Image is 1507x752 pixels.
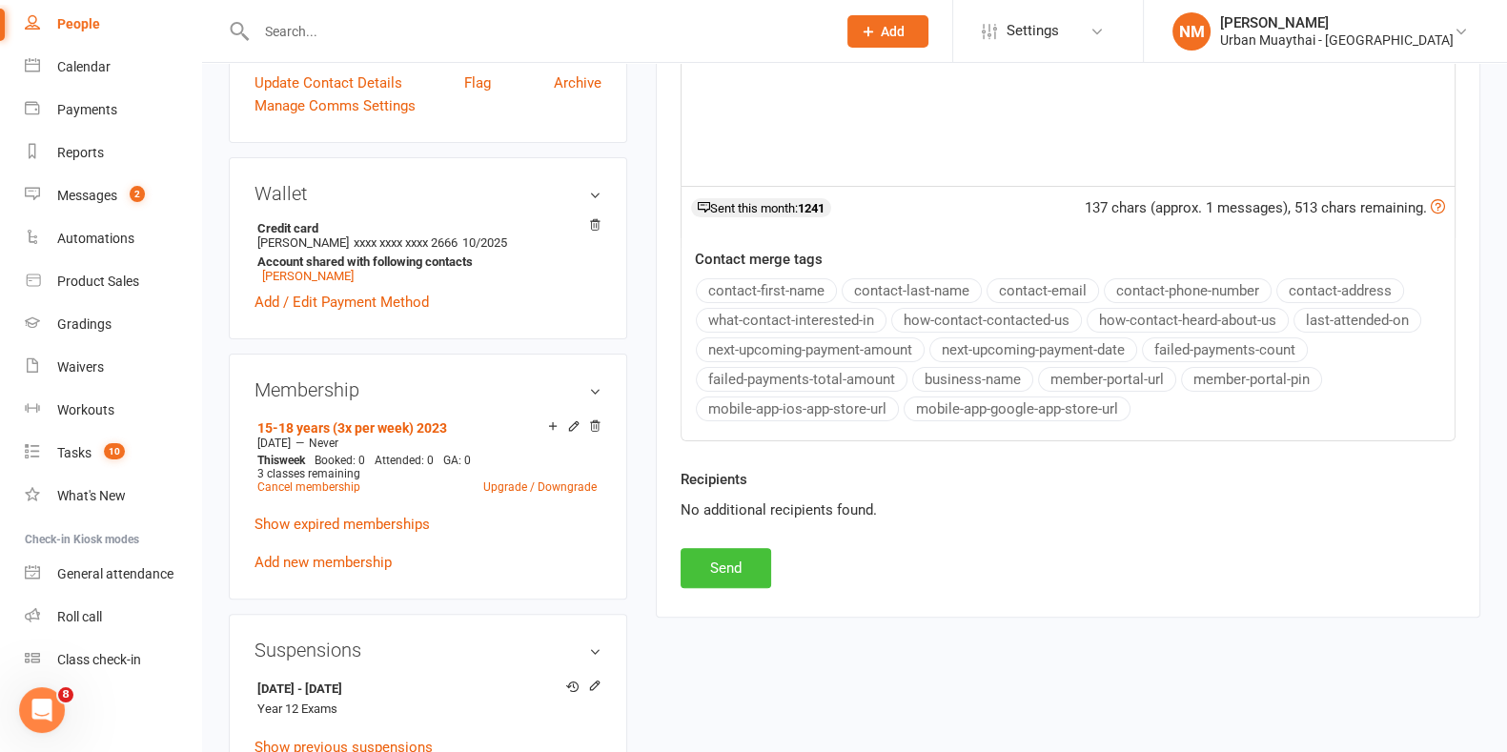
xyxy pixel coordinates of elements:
div: 137 chars (approx. 1 messages), 513 chars remaining. [1085,196,1445,219]
a: Waivers [25,346,201,389]
span: GA: 0 [443,454,471,467]
a: Automations [25,217,201,260]
button: contact-first-name [696,278,837,303]
span: Booked: 0 [315,454,365,467]
h3: Suspensions [255,640,601,661]
button: next-upcoming-payment-amount [696,337,925,362]
input: Search... [251,18,823,45]
a: Cancel membership [257,480,360,494]
span: Attended: 0 [375,454,434,467]
a: Update Contact Details [255,71,402,94]
a: Reports [25,132,201,174]
div: Tasks [57,445,92,460]
div: week [253,454,310,467]
span: 10 [104,443,125,459]
strong: Credit card [257,221,592,235]
span: Settings [1007,10,1059,52]
button: what-contact-interested-in [696,308,886,333]
button: failed-payments-total-amount [696,367,907,392]
strong: Account shared with following contacts [257,254,592,269]
span: 8 [58,687,73,702]
strong: [DATE] - [DATE] [257,680,592,700]
div: — [253,436,601,451]
div: What's New [57,488,126,503]
a: Class kiosk mode [25,639,201,681]
a: Calendar [25,46,201,89]
a: Product Sales [25,260,201,303]
div: Waivers [57,359,104,375]
a: Add new membership [255,554,392,571]
button: failed-payments-count [1142,337,1308,362]
a: Flag [464,71,491,94]
label: Contact merge tags [695,248,823,271]
span: 2 [130,186,145,202]
div: Workouts [57,402,114,417]
a: Archive [554,71,601,94]
span: Add [881,24,905,39]
strong: 1241 [798,201,825,215]
div: Sent this month: [691,198,831,217]
a: Gradings [25,303,201,346]
h3: Membership [255,379,601,400]
div: Reports [57,145,104,160]
a: People [25,3,201,46]
li: Year 12 Exams [255,675,601,722]
button: mobile-app-google-app-store-url [904,396,1130,421]
a: Workouts [25,389,201,432]
span: 3 classes remaining [257,467,360,480]
button: Send [681,548,771,588]
a: General attendance kiosk mode [25,553,201,596]
a: [PERSON_NAME] [262,269,354,283]
div: Gradings [57,316,112,332]
button: next-upcoming-payment-date [929,337,1137,362]
h3: Wallet [255,183,601,204]
div: Automations [57,231,134,246]
div: Roll call [57,609,102,624]
div: NM [1172,12,1211,51]
span: xxxx xxxx xxxx 2666 [354,235,458,250]
div: Urban Muaythai - [GEOGRAPHIC_DATA] [1220,31,1454,49]
button: Add [847,15,928,48]
div: General attendance [57,566,173,581]
a: Roll call [25,596,201,639]
iframe: Intercom live chat [19,687,65,733]
button: how-contact-contacted-us [891,308,1082,333]
span: Never [309,437,338,450]
div: Product Sales [57,274,139,289]
button: contact-last-name [842,278,982,303]
button: contact-phone-number [1104,278,1272,303]
div: No additional recipients found. [681,498,1456,521]
div: People [57,16,100,31]
a: What's New [25,475,201,518]
button: business-name [912,367,1033,392]
span: 10/2025 [462,235,507,250]
a: Show expired memberships [255,516,430,533]
span: [DATE] [257,437,291,450]
div: Class check-in [57,652,141,667]
button: how-contact-heard-about-us [1087,308,1289,333]
button: last-attended-on [1293,308,1421,333]
button: mobile-app-ios-app-store-url [696,396,899,421]
a: Manage Comms Settings [255,94,416,117]
div: [PERSON_NAME] [1220,14,1454,31]
div: Messages [57,188,117,203]
a: Add / Edit Payment Method [255,291,429,314]
a: Upgrade / Downgrade [483,480,597,494]
a: 15-18 years (3x per week) 2023 [257,420,447,436]
div: Calendar [57,59,111,74]
button: member-portal-url [1038,367,1176,392]
div: Payments [57,102,117,117]
button: member-portal-pin [1181,367,1322,392]
li: [PERSON_NAME] [255,218,601,286]
a: Payments [25,89,201,132]
a: Messages 2 [25,174,201,217]
button: contact-email [987,278,1099,303]
a: Tasks 10 [25,432,201,475]
span: This [257,454,279,467]
label: Recipients [681,468,747,491]
button: contact-address [1276,278,1404,303]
